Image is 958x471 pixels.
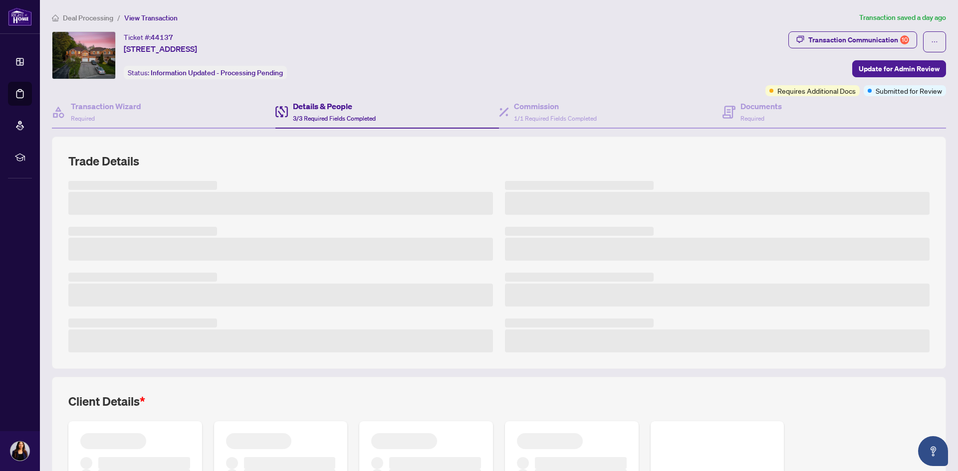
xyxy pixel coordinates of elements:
div: Ticket #: [124,31,173,43]
li: / [117,12,120,23]
span: home [52,14,59,21]
span: Required [71,115,95,122]
div: 10 [900,35,909,44]
div: Transaction Communication [808,32,909,48]
h4: Transaction Wizard [71,100,141,112]
span: ellipsis [931,38,938,45]
h4: Details & People [293,100,376,112]
span: Deal Processing [63,13,113,22]
img: logo [8,7,32,26]
h2: Trade Details [68,153,930,169]
span: Update for Admin Review [859,61,940,77]
span: 3/3 Required Fields Completed [293,115,376,122]
span: [STREET_ADDRESS] [124,43,197,55]
button: Update for Admin Review [852,60,946,77]
div: Status: [124,66,287,79]
h4: Documents [740,100,782,112]
span: 44137 [151,33,173,42]
span: Submitted for Review [876,85,942,96]
span: Information Updated - Processing Pending [151,68,283,77]
span: 1/1 Required Fields Completed [514,115,597,122]
span: View Transaction [124,13,178,22]
h4: Commission [514,100,597,112]
button: Transaction Communication10 [788,31,917,48]
img: Profile Icon [10,442,29,461]
span: Required [740,115,764,122]
img: IMG-N12259523_1.jpg [52,32,115,79]
article: Transaction saved a day ago [859,12,946,23]
span: Requires Additional Docs [777,85,856,96]
h2: Client Details [68,393,145,409]
button: Open asap [918,436,948,466]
